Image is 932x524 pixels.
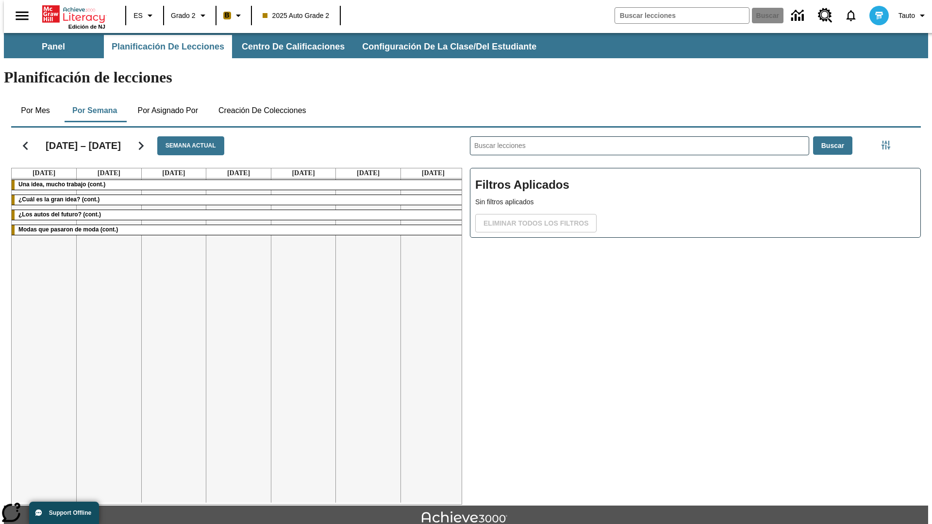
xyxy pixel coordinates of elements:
[18,181,105,188] span: Una idea, mucho trabajo (cont.)
[12,225,466,235] div: Modas que pasaron de moda (cont.)
[13,133,38,158] button: Regresar
[462,124,921,505] div: Buscar
[130,99,206,122] button: Por asignado por
[290,168,316,178] a: 26 de septiembre de 2025
[18,196,100,203] span: ¿Cuál es la gran idea? (cont.)
[5,35,102,58] button: Panel
[838,3,864,28] a: Notificaciones
[167,7,213,24] button: Grado: Grado 2, Elige un grado
[11,99,60,122] button: Por mes
[234,35,352,58] button: Centro de calificaciones
[225,9,230,21] span: B
[18,226,118,233] span: Modas que pasaron de moda (cont.)
[65,99,125,122] button: Por semana
[354,35,544,58] button: Configuración de la clase/del estudiante
[475,173,915,197] h2: Filtros Aplicados
[157,136,224,155] button: Semana actual
[42,4,105,24] a: Portada
[785,2,812,29] a: Centro de información
[133,11,143,21] span: ES
[355,168,382,178] a: 27 de septiembre de 2025
[8,1,36,30] button: Abrir el menú lateral
[475,197,915,207] p: Sin filtros aplicados
[470,137,809,155] input: Buscar lecciones
[263,11,330,21] span: 2025 Auto Grade 2
[129,133,153,158] button: Seguir
[42,3,105,30] div: Portada
[42,41,65,52] span: Panel
[869,6,889,25] img: avatar image
[129,7,160,24] button: Lenguaje: ES, Selecciona un idioma
[160,168,187,178] a: 24 de septiembre de 2025
[225,168,252,178] a: 25 de septiembre de 2025
[12,210,466,220] div: ¿Los autos del futuro? (cont.)
[470,168,921,238] div: Filtros Aplicados
[112,41,224,52] span: Planificación de lecciones
[12,180,466,190] div: Una idea, mucho trabajo (cont.)
[876,135,896,155] button: Menú lateral de filtros
[813,136,852,155] button: Buscar
[4,68,928,86] h1: Planificación de lecciones
[96,168,122,178] a: 23 de septiembre de 2025
[899,11,915,21] span: Tauto
[864,3,895,28] button: Escoja un nuevo avatar
[895,7,932,24] button: Perfil/Configuración
[4,35,545,58] div: Subbarra de navegación
[29,502,99,524] button: Support Offline
[12,195,466,205] div: ¿Cuál es la gran idea? (cont.)
[812,2,838,29] a: Centro de recursos, Se abrirá en una pestaña nueva.
[18,211,101,218] span: ¿Los autos del futuro? (cont.)
[49,509,91,516] span: Support Offline
[171,11,196,21] span: Grado 2
[46,140,121,151] h2: [DATE] – [DATE]
[420,168,447,178] a: 28 de septiembre de 2025
[4,33,928,58] div: Subbarra de navegación
[615,8,749,23] input: Buscar campo
[362,41,536,52] span: Configuración de la clase/del estudiante
[219,7,248,24] button: Boost El color de la clase es anaranjado claro. Cambiar el color de la clase.
[31,168,57,178] a: 22 de septiembre de 2025
[211,99,314,122] button: Creación de colecciones
[242,41,345,52] span: Centro de calificaciones
[104,35,232,58] button: Planificación de lecciones
[3,124,462,505] div: Calendario
[68,24,105,30] span: Edición de NJ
